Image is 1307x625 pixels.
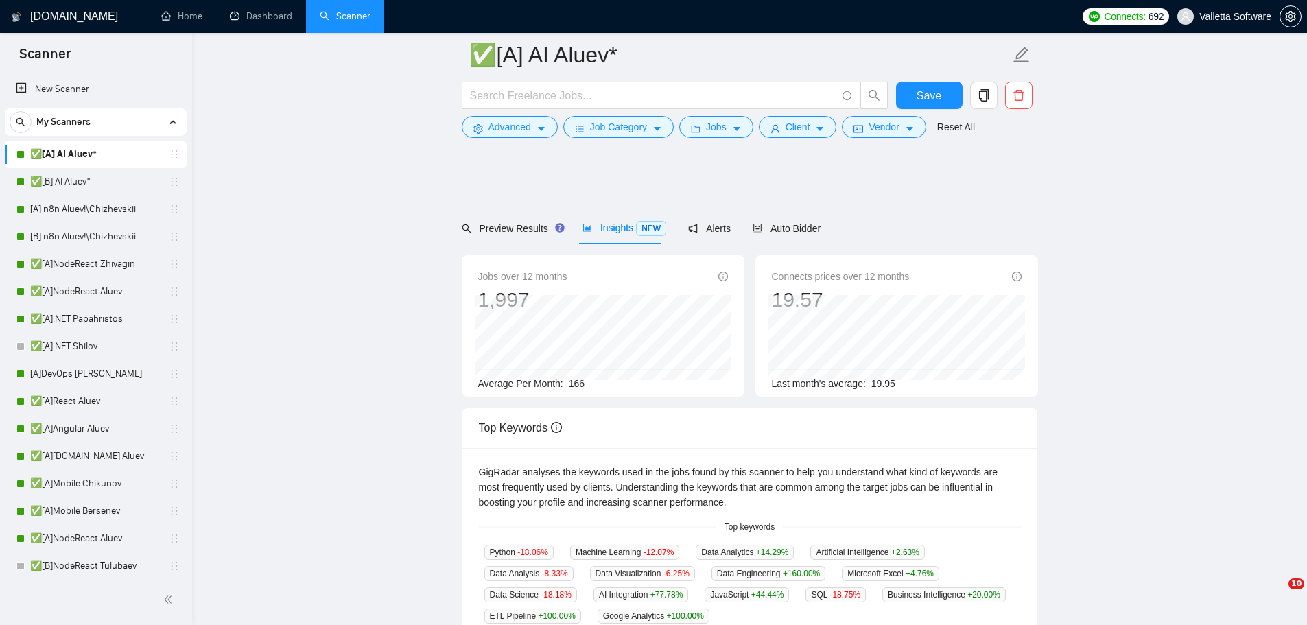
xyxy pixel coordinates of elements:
a: [A]DevOps [PERSON_NAME] [30,360,161,388]
span: +2.63 % [891,547,919,557]
span: -18.75 % [829,590,860,600]
span: -6.25 % [663,569,690,578]
span: area-chart [582,223,592,233]
a: [B] n8n Aluev!\Chizhevskii [30,223,161,250]
span: user [770,123,780,134]
button: barsJob Categorycaret-down [563,116,674,138]
a: setting [1280,11,1302,22]
button: settingAdvancedcaret-down [462,116,558,138]
span: Data Engineering [711,566,825,581]
span: info-circle [551,422,562,433]
span: holder [169,341,180,352]
span: +20.00 % [967,590,1000,600]
span: Data Science [484,587,577,602]
a: ✅[A]React Aluev [30,388,161,415]
span: double-left [163,593,177,606]
span: holder [169,451,180,462]
div: 1,997 [478,287,567,313]
span: notification [688,224,698,233]
span: Vendor [869,119,899,134]
a: ✅[A]Angular Aluev [30,415,161,443]
span: 10 [1288,578,1304,589]
span: holder [169,286,180,297]
span: +44.44 % [751,590,784,600]
span: ETL Pipeline [484,609,581,624]
span: holder [169,314,180,325]
a: searchScanner [320,10,370,22]
span: delete [1006,89,1032,102]
button: folderJobscaret-down [679,116,753,138]
a: ✅[A][DOMAIN_NAME] Aluev [30,443,161,470]
span: Data Visualization [590,566,695,581]
img: logo [12,6,21,28]
span: Alerts [688,223,731,234]
span: Top keywords [716,521,783,534]
span: setting [473,123,483,134]
span: Microsoft Excel [842,566,939,581]
span: +4.76 % [906,569,934,578]
span: edit [1013,46,1031,64]
span: Auto Bidder [753,223,821,234]
span: 19.95 [871,378,895,389]
span: Jobs over 12 months [478,269,567,284]
li: New Scanner [5,75,187,103]
span: info-circle [1012,272,1022,281]
a: ✅[A].NET Shilov [30,333,161,360]
button: Save [896,82,963,109]
span: Last month's average: [772,378,866,389]
a: New Scanner [16,75,176,103]
span: bars [575,123,585,134]
a: [A] n8n Aluev!\Chizhevskii [30,196,161,223]
input: Scanner name... [469,38,1010,72]
span: 692 [1149,9,1164,24]
span: holder [169,149,180,160]
span: setting [1280,11,1301,22]
a: ✅[B]NodeReact Tulubaev [30,552,161,580]
span: caret-down [537,123,546,134]
span: Advanced [488,119,531,134]
div: Tooltip anchor [554,222,566,234]
span: Data Analytics [696,545,794,560]
span: idcard [853,123,863,134]
span: -18.06 % [517,547,548,557]
span: +160.00 % [783,569,820,578]
span: caret-down [732,123,742,134]
span: info-circle [843,91,851,100]
a: ✅[A]NodeReact Zhivagin [30,250,161,278]
span: search [462,224,471,233]
a: ✅[A]Mobile Chikunov [30,470,161,497]
span: Client [786,119,810,134]
div: GigRadar analyses the keywords used in the jobs found by this scanner to help you understand what... [479,464,1021,510]
span: AI Integration [593,587,688,602]
span: Connects prices over 12 months [772,269,910,284]
span: +14.29 % [756,547,789,557]
span: My Scanners [36,108,91,136]
span: NEW [636,221,666,236]
span: +77.78 % [650,590,683,600]
span: -12.07 % [644,547,674,557]
a: ✅[A].NET Papahristos [30,305,161,333]
a: ✅[A]Mobile Bersenev [30,497,161,525]
span: Business Intelligence [882,587,1006,602]
a: ✅[A]NodeReact Aluev [30,525,161,552]
span: Scanner [8,44,82,73]
button: copy [970,82,998,109]
span: -8.33 % [542,569,568,578]
span: holder [169,204,180,215]
div: 19.57 [772,287,910,313]
span: holder [169,533,180,544]
button: delete [1005,82,1033,109]
span: holder [169,259,180,270]
span: Python [484,545,554,560]
span: holder [169,176,180,187]
span: +100.00 % [538,611,575,621]
span: search [861,89,887,102]
span: holder [169,561,180,571]
img: upwork-logo.png [1089,11,1100,22]
button: userClientcaret-down [759,116,837,138]
span: Google Analytics [598,609,709,624]
span: search [10,117,31,127]
button: search [10,111,32,133]
span: caret-down [905,123,915,134]
div: Top Keywords [479,408,1021,447]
